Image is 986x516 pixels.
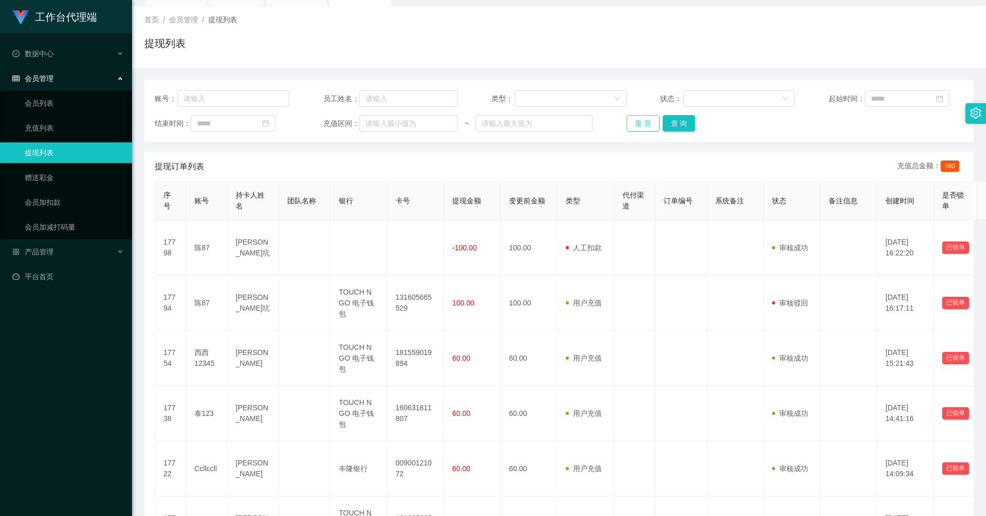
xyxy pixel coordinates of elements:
td: 131605665529 [387,276,444,331]
h1: 提现列表 [144,36,186,51]
span: ~ [458,118,475,129]
font: 用户充值 [573,299,602,307]
button: 已锁单 [942,297,969,309]
span: 账号 [194,197,209,205]
i: 图标： 向下 [614,95,620,103]
font: 充值总金额： [897,162,941,170]
img: logo.9652507e.png [12,10,29,25]
i: 图标： table [12,75,20,82]
td: TOUCH N GO 电子钱包 [331,331,387,386]
span: 类型： [491,93,515,104]
span: 起始时间： [829,93,865,104]
td: 泰123 [186,386,227,441]
td: 17794 [155,276,186,331]
a: 图标： 仪表板平台首页 [12,266,124,287]
td: [DATE] 16:17:11 [877,276,934,331]
font: 用户充值 [573,409,602,417]
span: 结束时间： [155,118,191,129]
span: 60.00 [452,409,470,417]
td: 100.00 [501,220,557,276]
td: 00900121072 [387,441,444,496]
span: 账号： [155,93,177,104]
i: 图标： AppStore-O [12,248,20,255]
font: 产品管理 [25,248,54,256]
td: [DATE] 15:21:43 [877,331,934,386]
td: 丰隆银行 [331,441,387,496]
font: 审核成功 [779,244,808,252]
font: 用户充值 [573,464,602,473]
span: 创建时间 [885,197,914,205]
span: 状态 [772,197,786,205]
td: Ccllccll [186,441,227,496]
span: 状态： [660,93,683,104]
span: 卡号 [396,197,410,205]
span: 系统备注 [715,197,744,205]
a: 会员加减打码量 [25,217,124,237]
td: 100.00 [501,276,557,331]
input: 请输入 [177,90,289,107]
a: 赠送彩金 [25,167,124,188]
input: 请输入 [359,90,458,107]
font: 用户充值 [573,354,602,362]
td: [PERSON_NAME] [227,331,279,386]
span: 是否锁单 [942,191,964,210]
input: 请输入最小值为 [359,115,458,132]
td: 160631811807 [387,386,444,441]
a: 提现列表 [25,142,124,163]
font: 审核成功 [779,409,808,417]
span: -100.00 [452,244,476,252]
font: 会员管理 [25,74,54,83]
span: 提现列表 [208,15,237,24]
span: 备注信息 [829,197,858,205]
span: 银行 [339,197,353,205]
td: [PERSON_NAME]坑 [227,276,279,331]
span: 订单编号 [664,197,693,205]
span: 序号 [163,191,171,210]
button: 已锁单 [942,352,969,364]
span: 代付渠道 [622,191,644,210]
td: 17754 [155,331,186,386]
td: [DATE] 16:22:20 [877,220,934,276]
i: 图标： 日历 [262,120,269,127]
td: 陈87 [186,276,227,331]
a: 会员加扣款 [25,192,124,213]
td: TOUCH N GO 电子钱包 [331,386,387,441]
span: 会员管理 [169,15,198,24]
td: 60.00 [501,386,557,441]
span: 充值区间： [323,118,359,129]
td: 60.00 [501,331,557,386]
font: 审核驳回 [779,299,808,307]
span: 提现金额 [452,197,481,205]
td: [PERSON_NAME]坑 [227,220,279,276]
td: 17722 [155,441,186,496]
span: 580 [941,160,959,172]
td: [DATE] 14:09:34 [877,441,934,496]
span: 团队名称 [287,197,316,205]
span: 60.00 [452,354,470,362]
span: 100.00 [452,299,474,307]
span: 提现订单列表 [155,160,204,173]
i: 图标： 设置 [970,107,981,119]
td: 西西12345 [186,331,227,386]
td: 181559019894 [387,331,444,386]
td: 陈87 [186,220,227,276]
i: 图标： 向下 [782,95,788,103]
td: 60.00 [501,441,557,496]
h1: 工作台代理端 [35,1,97,34]
span: 员工姓名： [323,93,359,104]
button: 已锁单 [942,407,969,420]
i: 图标： 日历 [936,95,943,102]
td: [DATE] 14:41:16 [877,386,934,441]
span: 持卡人姓名 [236,191,265,210]
a: 工作台代理端 [12,12,97,21]
i: 图标： check-circle-o [12,50,20,57]
span: 60.00 [452,464,470,473]
td: 17738 [155,386,186,441]
button: 已锁单 [942,241,969,254]
font: 审核成功 [779,464,808,473]
span: 类型 [566,197,580,205]
input: 请输入最大值为 [475,115,593,132]
span: / [163,15,165,24]
button: 重 置 [627,115,660,132]
button: 已锁单 [942,462,969,475]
